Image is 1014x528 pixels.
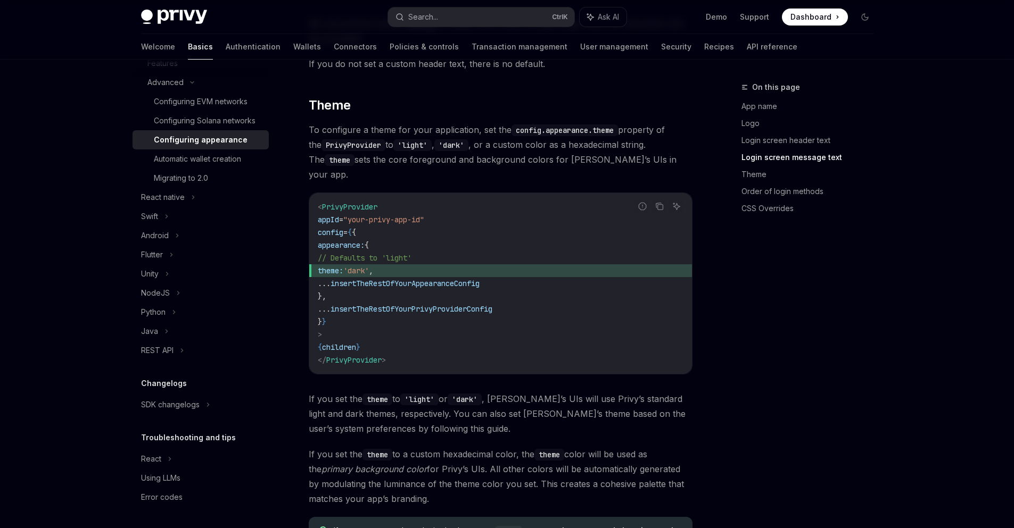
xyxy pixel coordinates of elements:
[309,56,693,71] span: If you do not set a custom header text, there is no default.
[741,115,882,132] a: Logo
[318,202,322,212] span: <
[331,279,480,288] span: insertTheRestOfYourAppearanceConfig
[309,97,351,114] span: Theme
[334,34,377,60] a: Connectors
[704,34,734,60] a: Recipes
[309,122,693,182] span: To configure a theme for your application, set the property of the to , , or a custom color as a ...
[141,191,185,204] div: React native
[133,130,269,149] a: Configuring appearance
[343,266,369,275] span: 'dark'
[321,139,385,151] code: PrivyProvider
[580,34,648,60] a: User management
[790,12,831,22] span: Dashboard
[636,199,649,213] button: Report incorrect code
[534,449,564,460] code: theme
[369,266,373,275] span: ,
[580,7,626,27] button: Ask AI
[552,13,568,21] span: Ctrl K
[318,304,331,314] span: ...
[741,132,882,149] a: Login screen header text
[141,287,170,299] div: NodeJS
[661,34,691,60] a: Security
[362,449,392,460] code: theme
[326,355,382,365] span: PrivyProvider
[512,124,618,136] code: config.appearance.theme
[400,393,439,405] code: 'light'
[740,12,769,22] a: Support
[133,169,269,188] a: Migrating to 2.0
[309,391,693,436] span: If you set the to or , [PERSON_NAME]’s UIs will use Privy’s standard light and dark themes, respe...
[226,34,281,60] a: Authentication
[318,266,343,275] span: theme:
[322,342,356,352] span: children
[856,9,873,26] button: Toggle dark mode
[133,92,269,111] a: Configuring EVM networks
[147,76,184,89] div: Advanced
[318,279,331,288] span: ...
[741,166,882,183] a: Theme
[393,139,432,151] code: 'light'
[382,355,386,365] span: >
[741,183,882,200] a: Order of login methods
[309,447,693,506] span: If you set the to a custom hexadecimal color, the color will be used as the for Privy’s UIs. All ...
[141,306,166,319] div: Python
[141,210,158,223] div: Swift
[408,11,438,23] div: Search...
[141,431,236,444] h5: Troubleshooting and tips
[141,398,200,411] div: SDK changelogs
[322,202,377,212] span: PrivyProvider
[348,228,352,237] span: {
[706,12,727,22] a: Demo
[141,344,174,357] div: REST API
[318,240,365,250] span: appearance:
[154,172,208,185] div: Migrating to 2.0
[388,7,574,27] button: Search...CtrlK
[352,228,356,237] span: {
[154,114,255,127] div: Configuring Solana networks
[325,154,355,166] code: theme
[318,215,339,224] span: appId
[154,95,248,108] div: Configuring EVM networks
[318,355,326,365] span: </
[741,200,882,217] a: CSS Overrides
[154,153,241,165] div: Automatic wallet creation
[141,377,187,390] h5: Changelogs
[434,139,468,151] code: 'dark'
[448,393,482,405] code: 'dark'
[318,342,322,352] span: {
[141,452,161,465] div: React
[188,34,213,60] a: Basics
[782,9,848,26] a: Dashboard
[322,317,326,326] span: }
[133,111,269,130] a: Configuring Solana networks
[598,12,619,22] span: Ask AI
[154,133,248,146] div: Configuring appearance
[141,472,180,484] div: Using LLMs
[133,149,269,169] a: Automatic wallet creation
[133,488,269,507] a: Error codes
[141,34,175,60] a: Welcome
[356,342,360,352] span: }
[472,34,567,60] a: Transaction management
[670,199,683,213] button: Ask AI
[343,215,424,224] span: "your-privy-app-id"
[141,229,169,242] div: Android
[318,291,326,301] span: },
[741,149,882,166] a: Login screen message text
[318,330,322,339] span: >
[365,240,369,250] span: {
[141,491,183,504] div: Error codes
[331,304,492,314] span: insertTheRestOfYourPrivyProviderConfig
[141,267,159,280] div: Unity
[318,317,322,326] span: }
[362,393,392,405] code: theme
[318,228,343,237] span: config
[343,228,348,237] span: =
[141,10,207,24] img: dark logo
[390,34,459,60] a: Policies & controls
[339,215,343,224] span: =
[752,81,800,94] span: On this page
[747,34,797,60] a: API reference
[141,325,158,338] div: Java
[141,248,163,261] div: Flutter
